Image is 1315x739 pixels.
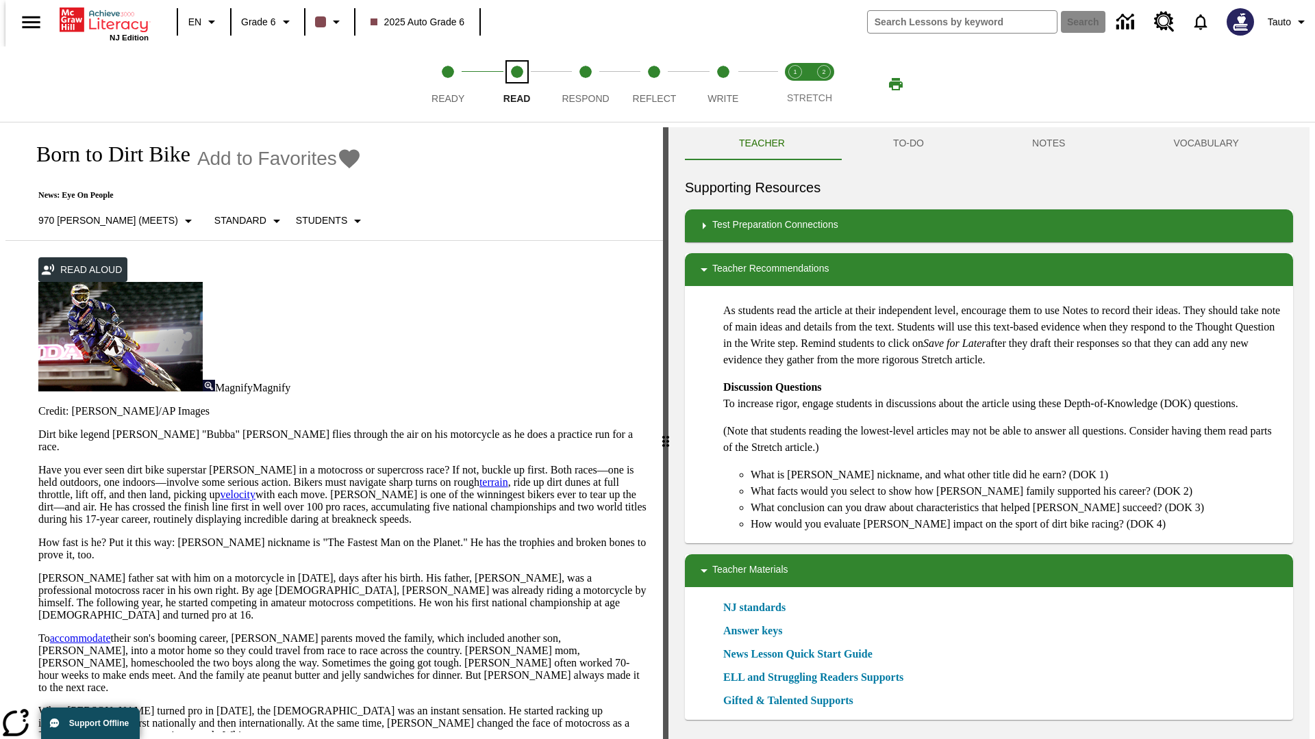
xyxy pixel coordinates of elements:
button: Respond step 3 of 5 [546,47,625,122]
p: Standard [214,213,266,228]
p: Test Preparation Connections [712,218,838,234]
button: Language: EN, Select a language [182,10,226,34]
div: Home [60,5,149,42]
a: Resource Center, Will open in new tab [1146,3,1183,40]
span: Support Offline [69,718,129,728]
p: 970 [PERSON_NAME] (Meets) [38,213,178,228]
button: Read step 2 of 5 [477,47,556,122]
p: Teacher Materials [712,562,788,579]
div: Teacher Recommendations [685,253,1293,286]
div: Instructional Panel Tabs [685,127,1293,160]
a: Notifications [1183,4,1218,40]
img: Magnify [203,380,215,391]
p: Students [296,213,347,228]
button: Write step 5 of 5 [684,47,763,122]
button: Print [874,72,918,96]
p: To increase rigor, engage students in discussions about the article using these Depth-of-Knowledg... [723,379,1282,412]
div: Teacher Materials [685,554,1293,587]
a: terrain [479,476,508,488]
button: Add to Favorites - Born to Dirt Bike [197,146,362,170]
button: Select Student [290,209,371,233]
p: (Note that students reading the lowest-level articles may not be able to answer all questions. Co... [723,423,1282,456]
a: velocity [220,489,255,500]
button: VOCABULARY [1119,127,1293,160]
span: NJ Edition [110,34,149,42]
button: Open side menu [11,2,51,42]
li: What facts would you select to show how [PERSON_NAME] family supported his career? (DOK 2) [751,483,1282,500]
div: Test Preparation Connections [685,209,1293,242]
span: EN [188,15,201,29]
a: Answer keys, Will open in new browser window or tab [723,623,782,639]
button: Ready step 1 of 5 [408,47,488,122]
strong: Discussion Questions [723,381,822,393]
button: Select Lexile, 970 Lexile (Meets) [33,209,202,233]
span: Tauto [1268,15,1291,29]
a: NJ standards [723,599,794,616]
p: How fast is he? Put it this way: [PERSON_NAME] nickname is "The Fastest Man on the Planet." He ha... [38,536,647,561]
li: What conclusion can you draw about characteristics that helped [PERSON_NAME] succeed? (DOK 3) [751,500,1282,516]
p: To their son's booming career, [PERSON_NAME] parents moved the family, which included another son... [38,632,647,694]
li: What is [PERSON_NAME] nickname, and what other title did he earn? (DOK 1) [751,467,1282,483]
span: Respond [562,93,609,104]
input: search field [868,11,1057,33]
button: Scaffolds, Standard [209,209,290,233]
button: TO-DO [839,127,978,160]
span: STRETCH [787,92,832,103]
img: Motocross racer James Stewart flies through the air on his dirt bike. [38,282,203,391]
span: Magnify [253,382,290,393]
button: Stretch Read step 1 of 2 [775,47,815,122]
div: Press Enter or Spacebar and then press right and left arrow keys to move the slider [663,127,668,739]
text: 2 [822,68,825,75]
a: News Lesson Quick Start Guide, Will open in new browser window or tab [723,646,873,662]
span: Grade 6 [241,15,276,29]
button: Support Offline [41,708,140,739]
p: Have you ever seen dirt bike superstar [PERSON_NAME] in a motocross or supercross race? If not, b... [38,464,647,526]
button: Grade: Grade 6, Select a grade [236,10,300,34]
a: accommodate [50,632,111,644]
button: Class color is dark brown. Change class color [310,10,350,34]
h1: Born to Dirt Bike [22,142,190,167]
p: Dirt bike legend [PERSON_NAME] "Bubba" [PERSON_NAME] flies through the air on his motorcycle as h... [38,428,647,453]
div: activity [668,127,1310,739]
button: Teacher [685,127,839,160]
span: Ready [431,93,464,104]
p: Credit: [PERSON_NAME]/AP Images [38,405,647,417]
span: Write [707,93,738,104]
button: Read Aloud [38,257,127,283]
a: Data Center [1108,3,1146,41]
h6: Supporting Resources [685,177,1293,198]
a: ELL and Struggling Readers Supports [723,669,912,686]
p: News: Eye On People [22,190,371,200]
button: Select a new avatar [1218,4,1262,40]
button: NOTES [978,127,1119,160]
span: Add to Favorites [197,148,337,170]
span: 2025 Auto Grade 6 [371,15,465,29]
button: Stretch Respond step 2 of 2 [804,47,844,122]
span: Magnify [215,382,253,393]
text: 1 [793,68,797,75]
span: Read [503,93,531,104]
a: Gifted & Talented Supports [723,692,862,709]
img: Avatar [1227,8,1254,36]
p: [PERSON_NAME] father sat with him on a motorcycle in [DATE], days after his birth. His father, [P... [38,572,647,621]
button: Profile/Settings [1262,10,1315,34]
em: Save for Later [923,337,986,349]
button: Reflect step 4 of 5 [614,47,694,122]
li: How would you evaluate [PERSON_NAME] impact on the sport of dirt bike racing? (DOK 4) [751,516,1282,532]
p: As students read the article at their independent level, encourage them to use Notes to record th... [723,302,1282,368]
p: Teacher Recommendations [712,261,829,278]
span: Reflect [633,93,677,104]
div: reading [5,127,663,732]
